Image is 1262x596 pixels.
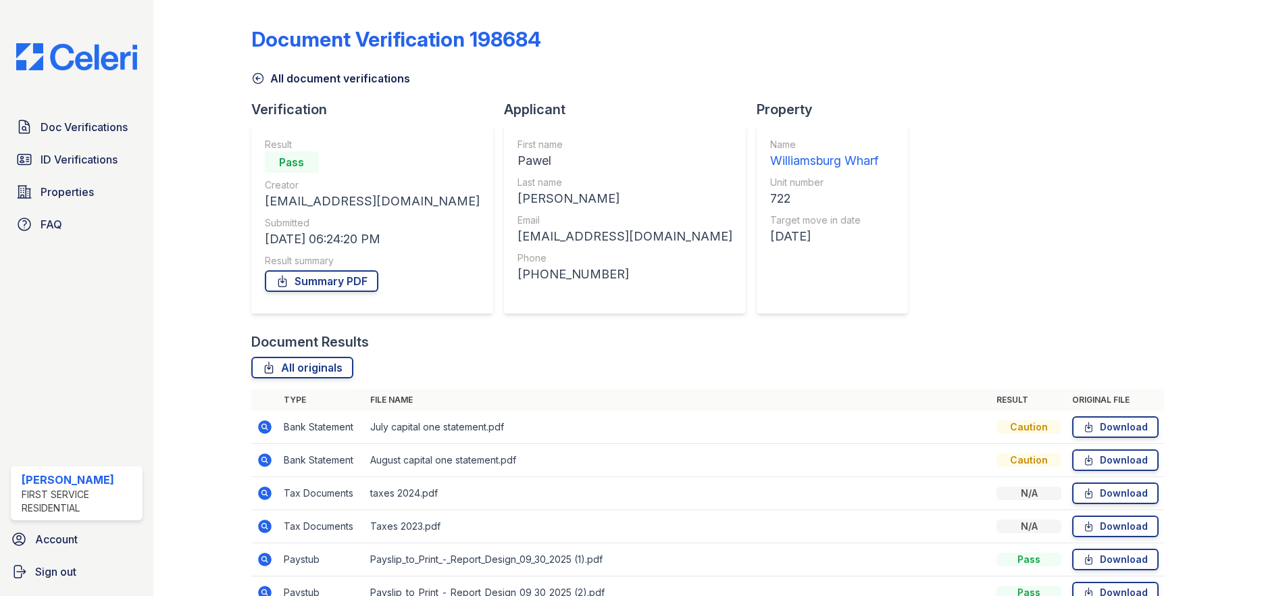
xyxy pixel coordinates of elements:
[11,146,143,173] a: ID Verifications
[770,214,878,227] div: Target move in date
[770,151,878,170] div: Williamsburg Wharf
[365,543,992,576] td: Payslip_to_Print_-_Report_Design_09_30_2025 (1).pdf
[518,214,732,227] div: Email
[278,444,365,477] td: Bank Statement
[11,114,143,141] a: Doc Verifications
[996,487,1061,500] div: N/A
[770,189,878,208] div: 722
[265,230,480,249] div: [DATE] 06:24:20 PM
[770,138,878,170] a: Name Williamsburg Wharf
[265,138,480,151] div: Result
[770,138,878,151] div: Name
[22,488,137,515] div: First Service Residential
[265,151,319,173] div: Pass
[5,43,148,70] img: CE_Logo_Blue-a8612792a0a2168367f1c8372b55b34899dd931a85d93a1a3d3e32e68fde9ad4.png
[278,411,365,444] td: Bank Statement
[11,178,143,205] a: Properties
[5,558,148,585] a: Sign out
[251,27,541,51] div: Document Verification 198684
[278,477,365,510] td: Tax Documents
[251,357,353,378] a: All originals
[1067,389,1164,411] th: Original file
[41,184,94,200] span: Properties
[518,151,732,170] div: Pawel
[518,227,732,246] div: [EMAIL_ADDRESS][DOMAIN_NAME]
[518,251,732,265] div: Phone
[770,176,878,189] div: Unit number
[991,389,1067,411] th: Result
[35,531,78,547] span: Account
[1205,542,1248,582] iframe: chat widget
[265,192,480,211] div: [EMAIL_ADDRESS][DOMAIN_NAME]
[518,176,732,189] div: Last name
[265,178,480,192] div: Creator
[41,151,118,168] span: ID Verifications
[35,564,76,580] span: Sign out
[996,420,1061,434] div: Caution
[278,543,365,576] td: Paystub
[265,216,480,230] div: Submitted
[41,216,62,232] span: FAQ
[770,227,878,246] div: [DATE]
[365,510,992,543] td: Taxes 2023.pdf
[504,100,757,119] div: Applicant
[265,254,480,268] div: Result summary
[365,477,992,510] td: taxes 2024.pdf
[365,389,992,411] th: File name
[278,389,365,411] th: Type
[251,100,504,119] div: Verification
[1072,482,1159,504] a: Download
[365,444,992,477] td: August capital one statement.pdf
[265,270,378,292] a: Summary PDF
[1072,416,1159,438] a: Download
[518,265,732,284] div: [PHONE_NUMBER]
[41,119,128,135] span: Doc Verifications
[996,453,1061,467] div: Caution
[22,472,137,488] div: [PERSON_NAME]
[278,510,365,543] td: Tax Documents
[518,138,732,151] div: First name
[1072,549,1159,570] a: Download
[365,411,992,444] td: July capital one statement.pdf
[996,553,1061,566] div: Pass
[757,100,919,119] div: Property
[251,332,369,351] div: Document Results
[996,520,1061,533] div: N/A
[11,211,143,238] a: FAQ
[1072,449,1159,471] a: Download
[251,70,410,86] a: All document verifications
[518,189,732,208] div: [PERSON_NAME]
[5,526,148,553] a: Account
[1072,516,1159,537] a: Download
